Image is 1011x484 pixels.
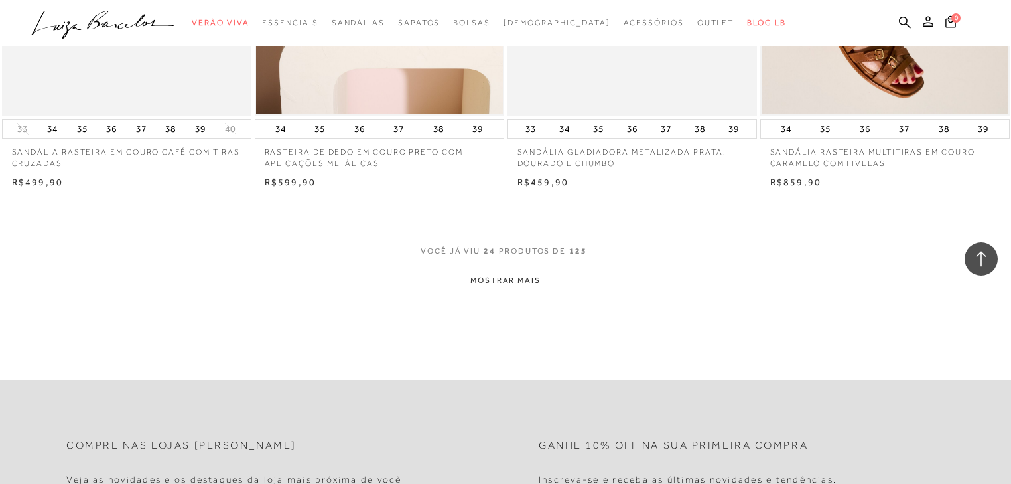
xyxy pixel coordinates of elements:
[777,120,795,138] button: 34
[262,18,318,27] span: Essenciais
[265,177,316,187] span: R$599,90
[421,246,590,256] span: VOCÊ JÁ VIU PRODUTOS DE
[623,120,641,138] button: 36
[262,11,318,35] a: categoryNavScreenReaderText
[555,120,574,138] button: 34
[816,120,835,138] button: 35
[691,120,709,138] button: 38
[255,139,504,169] a: RASTEIRA DE DEDO EM COURO PRETO COM APLICAÇÕES METÁLICAS
[389,120,408,138] button: 37
[102,120,121,138] button: 36
[504,11,610,35] a: noSubCategoriesText
[697,11,734,35] a: categoryNavScreenReaderText
[484,246,496,256] span: 24
[856,120,874,138] button: 36
[504,18,610,27] span: [DEMOGRAPHIC_DATA]
[521,120,540,138] button: 33
[66,440,297,452] h2: Compre nas lojas [PERSON_NAME]
[43,120,62,138] button: 34
[935,120,953,138] button: 38
[332,11,385,35] a: categoryNavScreenReaderText
[539,440,808,452] h2: Ganhe 10% off na sua primeira compra
[221,123,239,135] button: 40
[310,120,329,138] button: 35
[724,120,743,138] button: 39
[73,120,92,138] button: 35
[2,139,251,169] a: SANDÁLIA RASTEIRA EM COURO CAFÉ COM TIRAS CRUZADAS
[398,11,440,35] a: categoryNavScreenReaderText
[468,120,487,138] button: 39
[951,13,961,23] span: 0
[974,120,992,138] button: 39
[453,11,490,35] a: categoryNavScreenReaderText
[569,246,587,256] span: 125
[624,11,684,35] a: categoryNavScreenReaderText
[697,18,734,27] span: Outlet
[332,18,385,27] span: Sandálias
[941,15,960,33] button: 0
[12,177,64,187] span: R$499,90
[450,268,561,293] button: MOSTRAR MAIS
[624,18,684,27] span: Acessórios
[747,18,785,27] span: BLOG LB
[192,11,249,35] a: categoryNavScreenReaderText
[589,120,608,138] button: 35
[747,11,785,35] a: BLOG LB
[161,120,180,138] button: 38
[517,177,569,187] span: R$459,90
[770,177,822,187] span: R$859,90
[191,120,210,138] button: 39
[760,139,1010,169] a: SANDÁLIA RASTEIRA MULTITIRAS EM COURO CARAMELO COM FIVELAS
[350,120,369,138] button: 36
[657,120,675,138] button: 37
[453,18,490,27] span: Bolsas
[398,18,440,27] span: Sapatos
[271,120,290,138] button: 34
[895,120,913,138] button: 37
[13,123,32,135] button: 33
[507,139,757,169] a: SANDÁLIA GLADIADORA METALIZADA PRATA, DOURADO E CHUMBO
[192,18,249,27] span: Verão Viva
[132,120,151,138] button: 37
[429,120,448,138] button: 38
